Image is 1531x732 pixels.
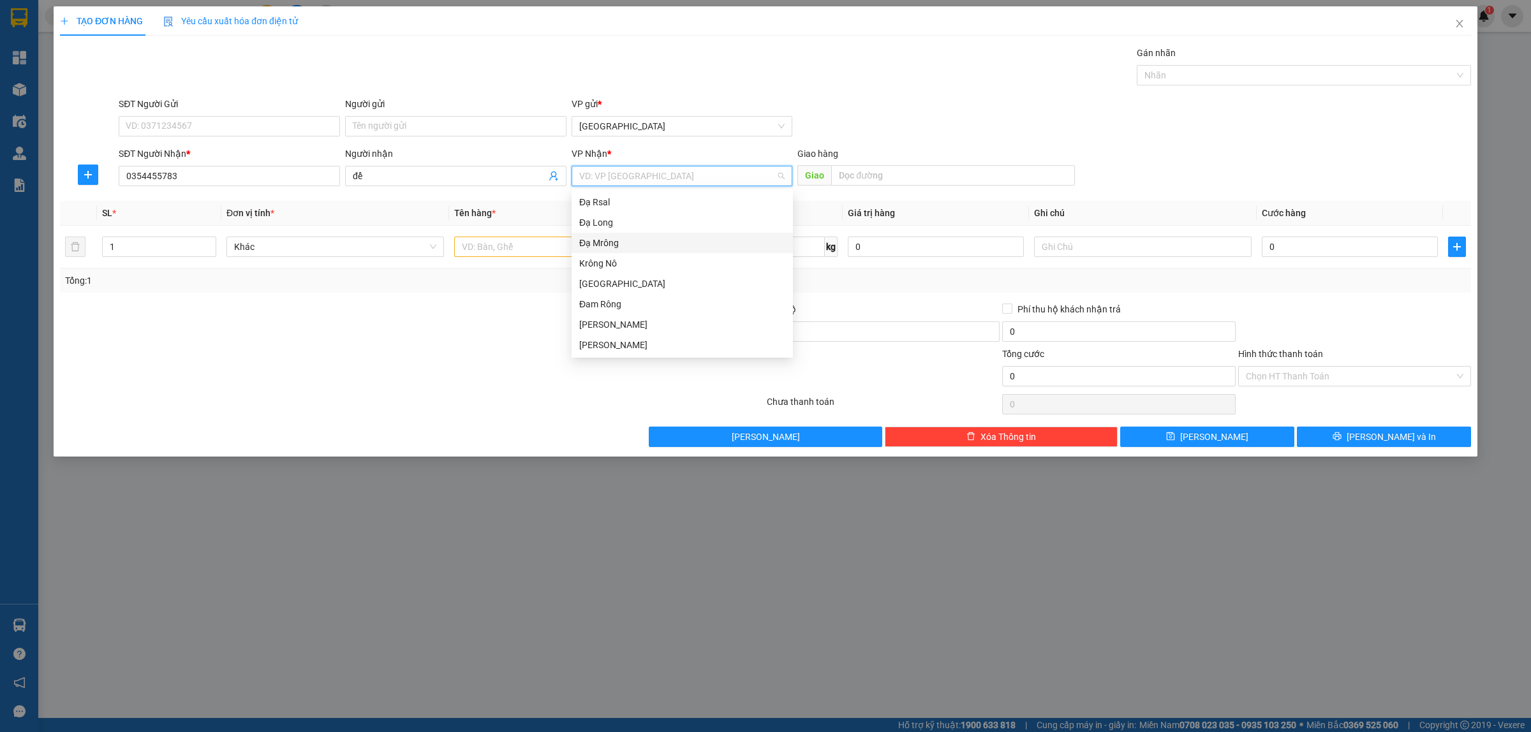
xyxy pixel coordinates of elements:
div: Đạ Rsal [579,195,785,209]
div: Đạ Rsal [572,192,793,212]
span: Thu Hộ [767,304,796,314]
span: SL [102,208,112,218]
div: Người nhận [345,147,566,161]
span: plus [1449,242,1465,252]
div: VP gửi [572,97,793,111]
span: Phí thu hộ khách nhận trả [1012,302,1126,316]
div: Đạ Tong [572,335,793,355]
button: delete [65,237,85,257]
span: plus [60,17,69,26]
th: Ghi chú [1029,201,1257,226]
li: [PERSON_NAME] ([GEOGRAPHIC_DATA]) [6,6,185,75]
span: close [1454,18,1465,29]
div: Đạ Mrông [579,236,785,250]
span: Giá trị hàng [848,208,895,218]
button: plus [78,165,98,185]
div: Đạ Long [579,216,785,230]
button: printer[PERSON_NAME] và In [1297,427,1471,447]
span: Cước hàng [1262,208,1306,218]
span: Tổng cước [1002,349,1044,359]
div: Đam Rông [572,294,793,314]
button: [PERSON_NAME] [649,427,882,447]
span: Sài Gòn [579,117,785,136]
label: Gán nhãn [1137,48,1176,58]
span: VP Nhận [572,149,607,159]
span: Giao hàng [797,149,838,159]
div: Đức Trọng [572,314,793,335]
li: VP [GEOGRAPHIC_DATA] [6,90,88,132]
span: [PERSON_NAME] và In [1347,430,1436,444]
span: printer [1333,432,1342,442]
button: plus [1448,237,1466,257]
div: Tổng: 1 [65,274,591,288]
span: Đơn vị tính [226,208,274,218]
input: 0 [848,237,1024,257]
div: [PERSON_NAME] [579,338,785,352]
span: [PERSON_NAME] [1180,430,1248,444]
div: Chưa thanh toán [765,395,1001,417]
button: save[PERSON_NAME] [1120,427,1294,447]
div: Đam Rông [579,297,785,311]
div: SĐT Người Nhận [119,147,340,161]
span: [PERSON_NAME] [732,430,800,444]
input: Dọc đường [831,165,1075,186]
div: [PERSON_NAME] [579,318,785,332]
div: [GEOGRAPHIC_DATA] [579,277,785,291]
span: delete [966,432,975,442]
button: deleteXóa Thông tin [885,427,1118,447]
span: user-add [549,171,559,181]
span: kg [825,237,838,257]
div: Sài Gòn [572,274,793,294]
span: TẠO ĐƠN HÀNG [60,16,143,26]
img: icon [163,17,174,27]
li: VP Phi Liêng [88,90,170,104]
label: Hình thức thanh toán [1238,349,1323,359]
div: Người gửi [345,97,566,111]
span: plus [78,170,98,180]
span: Tên hàng [454,208,496,218]
div: Đạ Long [572,212,793,233]
input: VD: Bàn, Ghế [454,237,672,257]
span: Khác [234,237,436,256]
div: SĐT Người Gửi [119,97,340,111]
span: Xóa Thông tin [980,430,1036,444]
span: save [1166,432,1175,442]
span: Giao [797,165,831,186]
div: Đạ Mrông [572,233,793,253]
div: Krông Nô [579,256,785,270]
span: Yêu cầu xuất hóa đơn điện tử [163,16,298,26]
div: Krông Nô [572,253,793,274]
input: Ghi Chú [1034,237,1252,257]
button: Close [1442,6,1477,42]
